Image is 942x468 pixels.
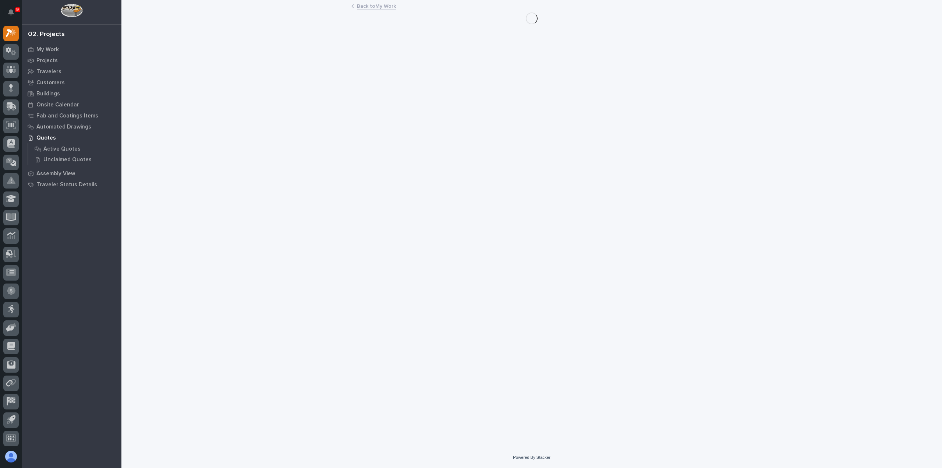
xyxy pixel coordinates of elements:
[36,170,75,177] p: Assembly View
[28,154,121,165] a: Unclaimed Quotes
[513,455,550,460] a: Powered By Stacker
[36,57,58,64] p: Projects
[22,179,121,190] a: Traveler Status Details
[36,91,60,97] p: Buildings
[36,135,56,141] p: Quotes
[28,31,65,39] div: 02. Projects
[22,44,121,55] a: My Work
[357,1,396,10] a: Back toMy Work
[36,124,91,130] p: Automated Drawings
[22,121,121,132] a: Automated Drawings
[22,55,121,66] a: Projects
[9,9,19,21] div: Notifications9
[36,102,79,108] p: Onsite Calendar
[36,46,59,53] p: My Work
[43,146,81,152] p: Active Quotes
[16,7,19,12] p: 9
[3,449,19,464] button: users-avatar
[22,168,121,179] a: Assembly View
[28,144,121,154] a: Active Quotes
[22,99,121,110] a: Onsite Calendar
[36,182,97,188] p: Traveler Status Details
[36,80,65,86] p: Customers
[36,113,98,119] p: Fab and Coatings Items
[22,66,121,77] a: Travelers
[22,110,121,121] a: Fab and Coatings Items
[36,68,61,75] p: Travelers
[61,4,82,17] img: Workspace Logo
[22,132,121,143] a: Quotes
[43,156,92,163] p: Unclaimed Quotes
[22,88,121,99] a: Buildings
[3,4,19,20] button: Notifications
[22,77,121,88] a: Customers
